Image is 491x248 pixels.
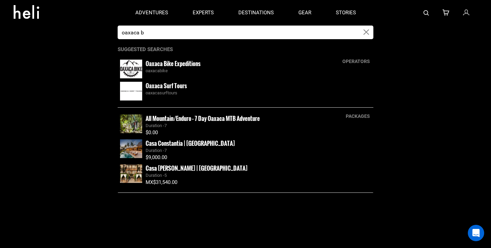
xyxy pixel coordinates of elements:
small: All Mountain/Enduro - 7 Day Oaxaca MTB Adventure [146,114,260,123]
small: Oaxaca Bike Expeditions [146,59,200,68]
p: Suggested Searches [118,46,373,53]
img: images [120,82,142,100]
span: 7 [164,123,167,128]
small: Casa Constantia | [GEOGRAPHIC_DATA] [146,139,235,148]
div: Duration - [146,172,371,179]
div: oaxacabike [146,68,371,74]
div: oaxacasurftours [146,90,371,96]
img: images [120,139,142,158]
div: Duration - [146,123,371,129]
small: Casa [PERSON_NAME] | [GEOGRAPHIC_DATA] [146,164,248,172]
span: MX$31,540.00 [146,179,177,185]
img: search-bar-icon.svg [423,10,429,16]
p: destinations [238,9,274,16]
p: experts [193,9,214,16]
span: 7 [164,148,167,153]
span: 5 [164,173,167,178]
div: packages [342,113,373,120]
span: $9,000.00 [146,154,167,160]
img: images [120,164,142,183]
p: adventures [135,9,168,16]
div: operators [339,58,373,65]
input: Search by Sport, Trip or Operator [118,26,359,39]
img: images [120,60,142,78]
img: images [120,114,142,133]
span: $0.00 [146,129,158,136]
div: Open Intercom Messenger [468,225,484,241]
div: Duration - [146,148,371,154]
small: Oaxaca Surf Tours [146,81,187,90]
